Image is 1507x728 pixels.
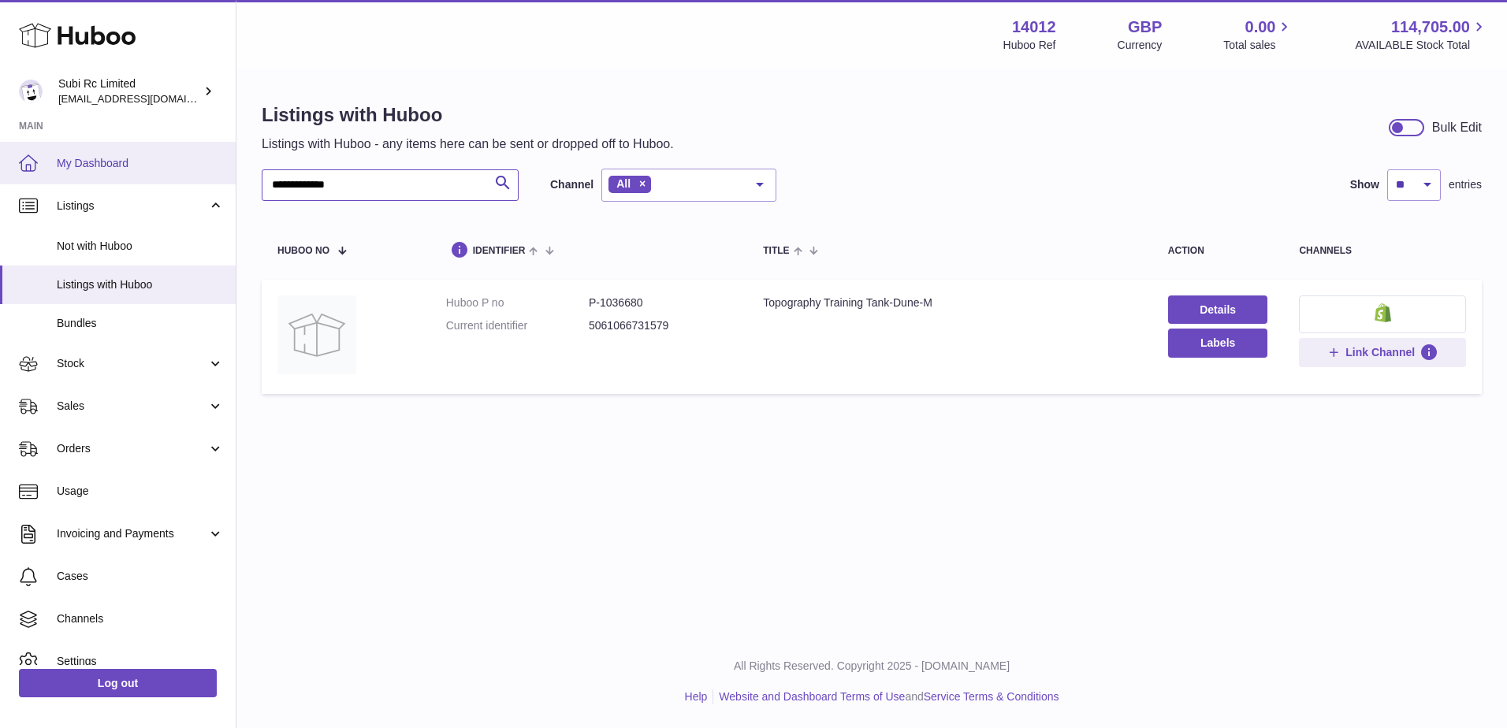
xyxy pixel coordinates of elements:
p: All Rights Reserved. Copyright 2025 - [DOMAIN_NAME] [249,659,1494,674]
div: Currency [1118,38,1163,53]
button: Link Channel [1299,338,1466,366]
a: Log out [19,669,217,697]
span: Link Channel [1345,345,1415,359]
a: 114,705.00 AVAILABLE Stock Total [1355,17,1488,53]
a: 0.00 Total sales [1223,17,1293,53]
span: Channels [57,611,224,626]
img: Topography Training Tank-Dune-M [277,295,356,374]
span: Sales [57,399,207,414]
span: entries [1449,177,1482,192]
dt: Current identifier [446,318,589,333]
dd: 5061066731579 [589,318,731,333]
a: Service Terms & Conditions [924,690,1059,703]
span: Listings with Huboo [57,277,224,292]
button: Labels [1168,329,1268,357]
span: Total sales [1223,38,1293,53]
span: AVAILABLE Stock Total [1355,38,1488,53]
span: Bundles [57,316,224,331]
span: Usage [57,484,224,499]
dd: P-1036680 [589,295,731,310]
span: Cases [57,569,224,584]
span: Not with Huboo [57,239,224,254]
span: Listings [57,199,207,214]
span: Huboo no [277,246,329,256]
div: Subi Rc Limited [58,76,200,106]
span: [EMAIL_ADDRESS][DOMAIN_NAME] [58,92,232,105]
div: Huboo Ref [1003,38,1056,53]
div: Topography Training Tank-Dune-M [763,295,1137,310]
div: action [1168,246,1268,256]
span: All [616,177,631,190]
strong: 14012 [1012,17,1056,38]
a: Website and Dashboard Terms of Use [719,690,905,703]
strong: GBP [1128,17,1162,38]
span: Settings [57,654,224,669]
a: Details [1168,295,1268,324]
span: Stock [57,356,207,371]
img: internalAdmin-14012@internal.huboo.com [19,80,43,103]
img: shopify-small.png [1375,303,1391,322]
h1: Listings with Huboo [262,102,674,128]
li: and [713,689,1059,704]
a: Help [685,690,708,703]
span: My Dashboard [57,156,224,171]
span: identifier [473,246,526,256]
label: Show [1350,177,1379,192]
span: 0.00 [1245,17,1276,38]
span: title [763,246,789,256]
span: Orders [57,441,207,456]
dt: Huboo P no [446,295,589,310]
span: Invoicing and Payments [57,526,207,541]
span: 114,705.00 [1391,17,1470,38]
p: Listings with Huboo - any items here can be sent or dropped off to Huboo. [262,136,674,153]
div: channels [1299,246,1466,256]
label: Channel [550,177,593,192]
div: Bulk Edit [1432,119,1482,136]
